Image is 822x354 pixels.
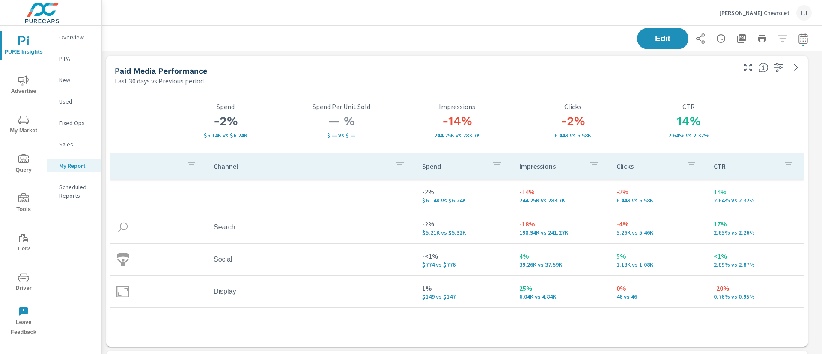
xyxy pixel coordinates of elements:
[399,114,515,128] h3: -14%
[616,293,700,300] p: 46 vs 46
[519,229,603,236] p: 198,940 vs 241,272
[616,197,700,204] p: 6,443 vs 6,583
[3,193,44,214] span: Tools
[515,132,631,139] p: 6,443 vs 6,583
[519,197,603,204] p: 244,245 vs 283,704
[59,54,95,63] p: PIPA
[519,187,603,197] p: -14%
[519,261,603,268] p: 39,262 vs 37,593
[116,253,129,266] img: icon-social.svg
[422,293,506,300] p: $149 vs $147
[741,61,755,74] button: Make Fullscreen
[214,162,388,170] p: Channel
[631,132,747,139] p: 2.64% vs 2.32%
[714,283,797,293] p: -20%
[115,76,204,86] p: Last 30 days vs Previous period
[519,219,603,229] p: -18%
[515,103,631,110] p: Clicks
[59,33,95,42] p: Overview
[399,103,515,110] p: Impressions
[59,119,95,127] p: Fixed Ops
[47,181,101,202] div: Scheduled Reports
[3,36,44,57] span: PURE Insights
[714,162,777,170] p: CTR
[519,162,582,170] p: Impressions
[399,132,515,139] p: 244,245 vs 283,704
[733,30,750,47] button: "Export Report to PDF"
[47,52,101,65] div: PIPA
[616,162,679,170] p: Clicks
[616,229,700,236] p: 5,264 vs 5,459
[116,221,129,234] img: icon-search.svg
[283,132,399,139] p: $ — vs $ —
[714,251,797,261] p: <1%
[631,114,747,128] h3: 14%
[422,283,506,293] p: 1%
[207,281,415,302] td: Display
[515,114,631,128] h3: -2%
[115,66,207,75] h5: Paid Media Performance
[167,103,283,110] p: Spend
[47,74,101,86] div: New
[519,251,603,261] p: 4%
[3,115,44,136] span: My Market
[422,162,485,170] p: Spend
[47,95,101,108] div: Used
[714,293,797,300] p: 0.76% vs 0.95%
[47,159,101,172] div: My Report
[714,261,797,268] p: 2.89% vs 2.87%
[422,251,506,261] p: -<1%
[758,62,768,73] span: Understand performance metrics over the selected time range.
[422,197,506,204] p: $6,136 vs $6,239
[714,229,797,236] p: 2.65% vs 2.26%
[422,187,506,197] p: -2%
[714,197,797,204] p: 2.64% vs 2.32%
[167,132,283,139] p: $6.14K vs $6.24K
[422,261,506,268] p: $774 vs $776
[719,9,789,17] p: [PERSON_NAME] Chevrolet
[59,183,95,200] p: Scheduled Reports
[616,283,700,293] p: 0%
[3,272,44,293] span: Driver
[207,217,415,238] td: Search
[167,114,283,128] h3: -2%
[116,285,129,298] img: icon-display.svg
[616,219,700,229] p: -4%
[422,219,506,229] p: -2%
[47,31,101,44] div: Overview
[283,114,399,128] h3: — %
[283,103,399,110] p: Spend Per Unit Sold
[714,187,797,197] p: 14%
[631,103,747,110] p: CTR
[207,249,415,270] td: Social
[47,116,101,129] div: Fixed Ops
[422,229,506,236] p: $5.21K vs $5.32K
[0,26,47,341] div: nav menu
[59,161,95,170] p: My Report
[59,76,95,84] p: New
[714,219,797,229] p: 17%
[795,30,812,47] button: Select Date Range
[616,261,700,268] p: 1.13K vs 1.08K
[519,283,603,293] p: 25%
[637,28,688,49] button: Edit
[59,97,95,106] p: Used
[646,35,680,42] span: Edit
[796,5,812,21] div: LJ
[616,251,700,261] p: 5%
[3,306,44,337] span: Leave Feedback
[3,154,44,175] span: Query
[47,138,101,151] div: Sales
[519,293,603,300] p: 6,043 vs 4,839
[3,233,44,254] span: Tier2
[3,75,44,96] span: Advertise
[59,140,95,149] p: Sales
[616,187,700,197] p: -2%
